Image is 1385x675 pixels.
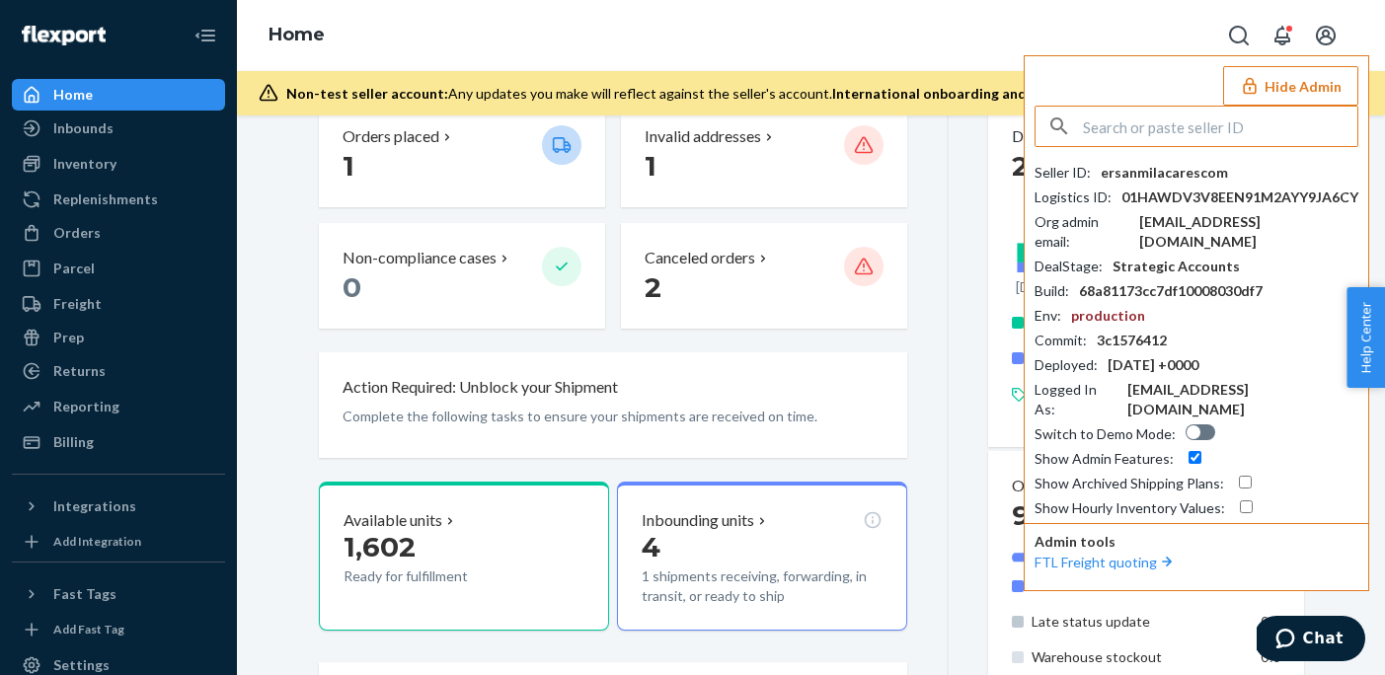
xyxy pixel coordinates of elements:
a: Replenishments [12,184,225,215]
a: Home [269,24,325,45]
span: 0% [1261,613,1280,630]
p: On-time shipping [1012,475,1129,497]
div: Env : [1035,306,1061,326]
button: Non-compliance cases 0 [319,223,605,329]
div: Replenishments [53,189,158,209]
p: Complete the following tasks to ensure your shipments are received on time. [343,407,885,426]
div: 3c1576412 [1097,331,1167,350]
div: production [1071,306,1145,326]
span: Non-test seller account: [286,85,448,102]
div: Commit : [1035,331,1087,350]
div: [DATE] +0000 [1108,355,1198,375]
button: Canceled orders 2 [621,223,907,329]
span: 99.7% [1242,577,1280,594]
div: Prep [53,328,84,347]
div: Logged In As : [1035,380,1117,419]
button: Available units1,602Ready for fulfillment [319,482,609,632]
div: Logistics ID : [1035,187,1112,207]
button: Open Search Box [1219,16,1259,55]
div: Inbounds [53,118,114,138]
span: 1,602 [344,530,416,563]
div: [EMAIL_ADDRESS][DOMAIN_NAME] [1139,212,1358,252]
div: Org admin email : [1035,212,1129,252]
p: Non-compliance cases [343,247,497,269]
div: Switch to Demo Mode : [1035,424,1176,444]
div: Fast Tags [53,584,116,604]
img: Flexport logo [22,26,106,45]
ol: breadcrumbs [253,7,341,64]
p: Inbounding units [642,509,754,532]
div: Show Hourly Inventory Values : [1035,498,1225,518]
div: Integrations [53,496,136,516]
p: Action Required: Unblock your Shipment [343,376,618,399]
div: Seller ID : [1035,163,1091,183]
span: 1 [343,149,354,183]
button: Open account menu [1306,16,1346,55]
a: Billing [12,426,225,458]
button: Invalid addresses 1 [621,102,907,207]
div: 68a81173cc7df10008030df7 [1079,281,1263,301]
div: 01HAWDV3V8EEN91M2AYY9JA6CY [1121,187,1358,207]
p: Ready for fulfillment [344,566,526,586]
span: 4 [642,530,660,563]
button: Delivered orders [1012,125,1141,148]
span: 99.7% [1012,498,1096,532]
p: [DATE] [1016,277,1060,297]
a: Inventory [12,148,225,180]
div: Build : [1035,281,1069,301]
a: Home [12,79,225,111]
div: Add Fast Tag [53,621,124,637]
a: Add Fast Tag [12,618,225,641]
div: [EMAIL_ADDRESS][DOMAIN_NAME] [1127,380,1358,419]
div: Deployed : [1035,355,1098,375]
a: Orders [12,217,225,249]
div: Freight [53,294,102,314]
p: Admin tools [1035,532,1358,552]
input: Search or paste seller ID [1083,107,1357,146]
p: Late status update [1032,612,1226,632]
div: Parcel [53,259,95,278]
div: Add Integration [53,533,141,550]
span: 2 [645,270,661,304]
div: Any updates you make will reflect against the seller's account. [286,84,1344,104]
a: Returns [12,355,225,387]
p: Invalid addresses [645,125,761,148]
div: Orders [53,223,101,243]
div: Home [53,85,93,105]
p: Warehouse stockout [1032,647,1226,667]
a: Parcel [12,253,225,284]
button: Fast Tags [12,578,225,610]
p: Available units [344,509,442,532]
p: 1 shipments receiving, forwarding, in transit, or ready to ship [642,566,883,606]
a: Prep [12,322,225,353]
div: Show Archived Shipping Plans : [1035,474,1224,493]
iframe: Opens a widget where you can chat to one of our agents [1257,616,1365,665]
div: Reporting [53,397,119,416]
p: Canceled orders [645,247,755,269]
button: Close Navigation [186,16,225,55]
div: Settings [53,655,110,675]
button: Orders placed 1 [319,102,605,207]
button: Open notifications [1263,16,1302,55]
span: 1 [645,149,656,183]
div: ersanmilacarescom [1101,163,1228,183]
a: FTL Freight quoting [1035,554,1177,570]
button: Integrations [12,490,225,522]
div: DealStage : [1035,257,1103,276]
div: Returns [53,361,106,381]
button: Help Center [1347,287,1385,388]
div: Billing [53,432,94,452]
div: Inventory [53,154,116,174]
button: Hide Admin [1223,66,1358,106]
button: Inbounding units41 shipments receiving, forwarding, in transit, or ready to ship [617,482,907,632]
div: Strategic Accounts [1113,257,1240,276]
a: Inbounds [12,112,225,144]
a: Add Integration [12,530,225,554]
div: Show Admin Features : [1035,449,1174,469]
span: 0 [343,270,361,304]
span: International onboarding and inbounding may not work during impersonation. [832,85,1344,102]
p: Orders placed [343,125,439,148]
